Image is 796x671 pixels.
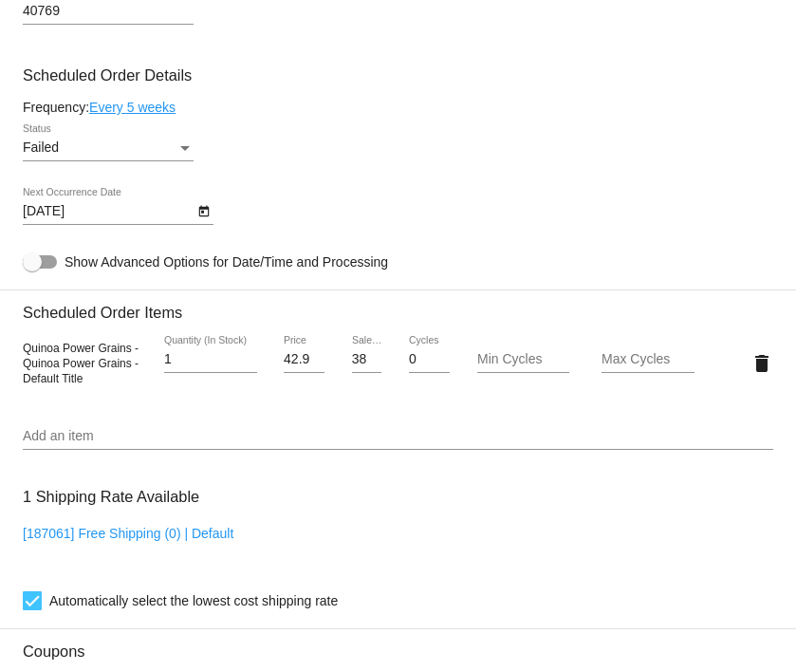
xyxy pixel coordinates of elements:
input: Quantity (In Stock) [164,352,257,367]
span: Quinoa Power Grains - Quinoa Power Grains - Default Title [23,342,139,385]
input: Sale Price [352,352,382,367]
input: Add an item [23,429,773,444]
h3: 1 Shipping Rate Available [23,476,199,517]
a: [187061] Free Shipping (0) | Default [23,526,233,541]
h3: Scheduled Order Items [23,289,773,322]
input: Shipping Postcode [23,4,194,19]
button: Open calendar [194,200,213,220]
input: Cycles [409,352,450,367]
span: Automatically select the lowest cost shipping rate [49,589,338,612]
mat-select: Status [23,140,194,156]
input: Next Occurrence Date [23,204,194,219]
input: Max Cycles [602,352,694,367]
span: Show Advanced Options for Date/Time and Processing [65,252,388,271]
span: Failed [23,140,59,155]
input: Min Cycles [477,352,570,367]
h3: Scheduled Order Details [23,66,773,84]
input: Price [284,352,324,367]
mat-icon: delete [750,352,773,375]
div: Frequency: [23,100,773,115]
a: Every 5 weeks [89,100,176,115]
h3: Coupons [23,628,773,661]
